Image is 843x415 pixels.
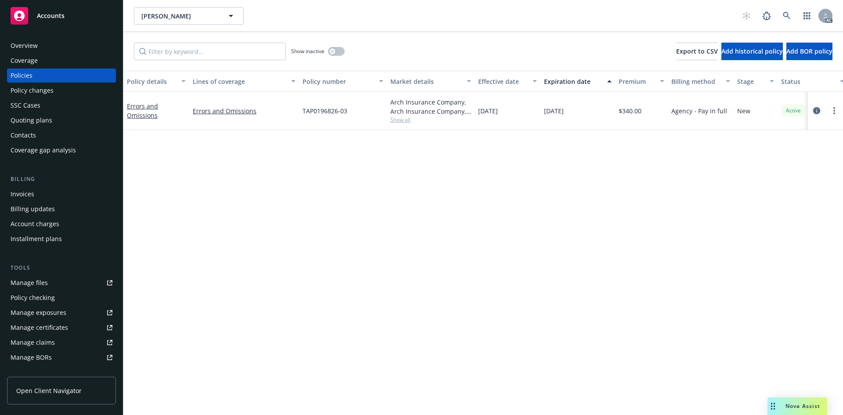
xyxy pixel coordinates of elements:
[134,7,244,25] button: [PERSON_NAME]
[193,106,295,115] a: Errors and Omissions
[544,77,602,86] div: Expiration date
[7,98,116,112] a: SSC Cases
[781,77,835,86] div: Status
[11,83,54,97] div: Policy changes
[134,43,286,60] input: Filter by keyword...
[767,397,778,415] div: Drag to move
[7,350,116,364] a: Manage BORs
[303,106,347,115] span: TAP0196826-03
[16,386,82,395] span: Open Client Navigator
[7,291,116,305] a: Policy checking
[676,43,718,60] button: Export to CSV
[544,106,564,115] span: [DATE]
[11,217,59,231] div: Account charges
[475,71,540,92] button: Effective date
[767,397,827,415] button: Nova Assist
[387,71,475,92] button: Market details
[11,39,38,53] div: Overview
[11,321,68,335] div: Manage certificates
[193,77,286,86] div: Lines of coverage
[7,175,116,184] div: Billing
[11,291,55,305] div: Policy checking
[778,7,796,25] a: Search
[11,276,48,290] div: Manage files
[7,54,116,68] a: Coverage
[390,97,471,116] div: Arch Insurance Company, Arch Insurance Company, Affinity
[303,77,374,86] div: Policy number
[7,187,116,201] a: Invoices
[37,12,65,19] span: Accounts
[7,263,116,272] div: Tools
[721,47,783,55] span: Add historical policy
[671,106,727,115] span: Agency - Pay in full
[11,350,52,364] div: Manage BORs
[737,106,750,115] span: New
[7,202,116,216] a: Billing updates
[7,4,116,28] a: Accounts
[123,71,189,92] button: Policy details
[291,47,324,55] span: Show inactive
[785,402,820,410] span: Nova Assist
[11,232,62,246] div: Installment plans
[615,71,668,92] button: Premium
[721,43,783,60] button: Add historical policy
[478,106,498,115] span: [DATE]
[676,47,718,55] span: Export to CSV
[11,306,66,320] div: Manage exposures
[11,365,77,379] div: Summary of insurance
[7,113,116,127] a: Quoting plans
[671,77,721,86] div: Billing method
[11,98,40,112] div: SSC Cases
[189,71,299,92] button: Lines of coverage
[11,202,55,216] div: Billing updates
[734,71,778,92] button: Stage
[11,187,34,201] div: Invoices
[619,77,655,86] div: Premium
[7,365,116,379] a: Summary of insurance
[11,143,76,157] div: Coverage gap analysis
[758,7,775,25] a: Report a Bug
[811,105,822,116] a: circleInformation
[7,321,116,335] a: Manage certificates
[7,83,116,97] a: Policy changes
[11,69,32,83] div: Policies
[7,336,116,350] a: Manage claims
[7,39,116,53] a: Overview
[11,128,36,142] div: Contacts
[11,54,38,68] div: Coverage
[390,116,471,123] span: Show all
[127,102,158,119] a: Errors and Omissions
[7,143,116,157] a: Coverage gap analysis
[7,69,116,83] a: Policies
[7,128,116,142] a: Contacts
[127,77,176,86] div: Policy details
[785,107,802,115] span: Active
[829,105,839,116] a: more
[798,7,816,25] a: Switch app
[737,77,764,86] div: Stage
[7,232,116,246] a: Installment plans
[619,106,641,115] span: $340.00
[738,7,755,25] a: Start snowing
[11,336,55,350] div: Manage claims
[7,217,116,231] a: Account charges
[668,71,734,92] button: Billing method
[786,43,832,60] button: Add BOR policy
[7,306,116,320] a: Manage exposures
[141,11,217,21] span: [PERSON_NAME]
[299,71,387,92] button: Policy number
[540,71,615,92] button: Expiration date
[11,113,52,127] div: Quoting plans
[786,47,832,55] span: Add BOR policy
[478,77,527,86] div: Effective date
[390,77,461,86] div: Market details
[7,276,116,290] a: Manage files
